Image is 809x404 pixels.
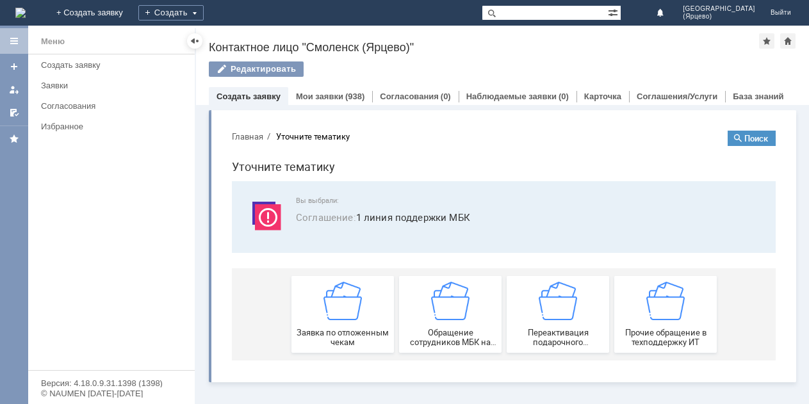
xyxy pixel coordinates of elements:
[10,10,42,22] button: Главная
[41,389,182,398] div: © NAUMEN [DATE]-[DATE]
[506,10,554,26] button: Поиск
[41,379,182,387] div: Версия: 4.18.0.9.31.1398 (1398)
[181,207,276,227] span: Обращение сотрудников МБК на недоступность тех. поддержки
[41,60,187,70] div: Создать заявку
[36,96,192,116] a: Согласования
[4,79,24,100] a: Мои заявки
[285,156,388,232] a: Переактивация подарочного сертификата
[4,56,24,77] a: Создать заявку
[138,5,204,20] div: Создать
[317,161,355,200] img: getfafe0041f1c547558d014b707d1d9f05
[41,101,187,111] div: Согласования
[584,92,621,101] a: Карточка
[36,55,192,75] a: Создать заявку
[425,161,463,200] img: getfafe0041f1c547558d014b707d1d9f05
[608,6,621,18] span: Расширенный поиск
[780,33,796,49] div: Сделать домашней страницей
[296,92,343,101] a: Мои заявки
[10,37,554,56] h1: Уточните тематику
[441,92,451,101] div: (0)
[289,207,384,227] span: Переактивация подарочного сертификата
[209,161,248,200] img: getfafe0041f1c547558d014b707d1d9f05
[74,90,539,104] span: 1 линия поддержки МБК
[683,13,755,20] span: (Ярцево)
[102,161,140,200] img: getfafe0041f1c547558d014b707d1d9f05
[36,76,192,95] a: Заявки
[380,92,439,101] a: Согласования
[187,33,202,49] div: Скрыть меню
[209,41,759,54] div: Контактное лицо "Смоленск (Ярцево)"
[15,8,26,18] a: Перейти на домашнюю страницу
[637,92,717,101] a: Соглашения/Услуги
[54,12,128,21] div: Уточните тематику
[345,92,364,101] div: (938)
[683,5,755,13] span: [GEOGRAPHIC_DATA]
[26,76,64,115] img: svg%3E
[733,92,783,101] a: База знаний
[559,92,569,101] div: (0)
[466,92,557,101] a: Наблюдаемые заявки
[4,102,24,123] a: Мои согласования
[41,81,187,90] div: Заявки
[177,156,280,232] button: Обращение сотрудников МБК на недоступность тех. поддержки
[41,34,65,49] div: Меню
[759,33,774,49] div: Добавить в избранное
[74,90,135,103] span: Соглашение :
[70,156,172,232] button: Заявка по отложенным чекам
[74,76,539,85] span: Вы выбрали:
[15,8,26,18] img: logo
[396,207,491,227] span: Прочие обращение в техподдержку ИТ
[393,156,495,232] a: Прочие обращение в техподдержку ИТ
[217,92,281,101] a: Создать заявку
[41,122,173,131] div: Избранное
[74,207,168,227] span: Заявка по отложенным чекам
